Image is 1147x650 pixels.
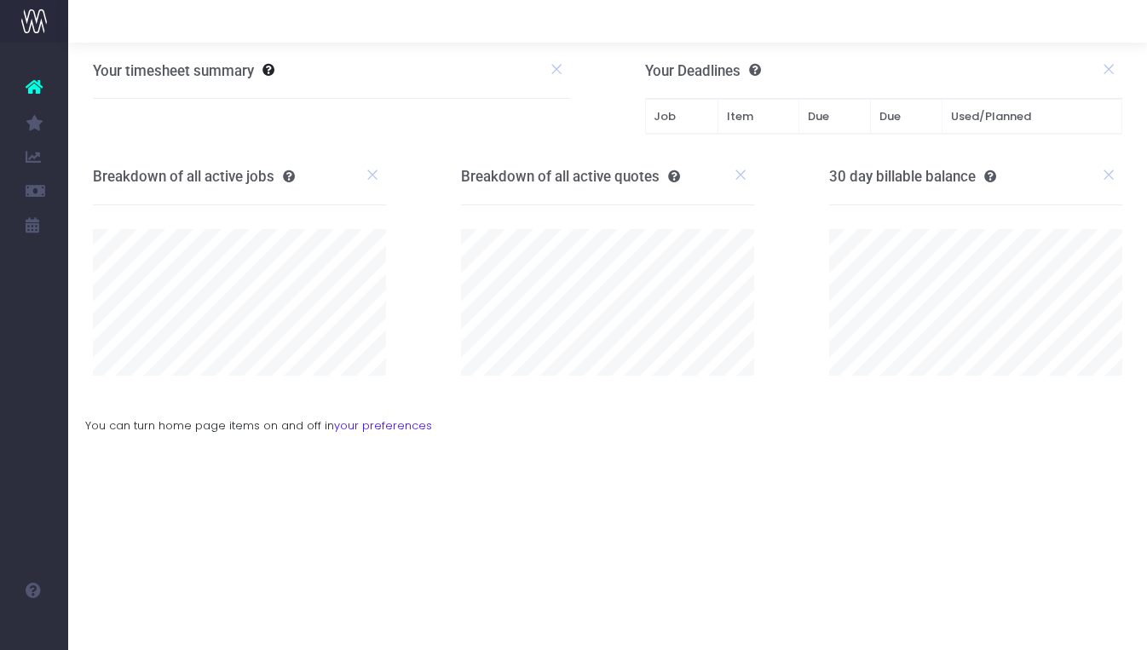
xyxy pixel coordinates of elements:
th: Used/Planned [942,100,1122,135]
div: You can turn home page items on and off in [68,400,1147,434]
a: your preferences [334,417,432,434]
th: Due [871,100,942,135]
h3: Breakdown of all active jobs [93,168,295,185]
h3: Breakdown of all active quotes [461,168,680,185]
h3: 30 day billable balance [829,168,996,185]
th: Due [799,100,871,135]
h3: Your Deadlines [645,62,761,79]
img: images/default_profile_image.png [21,616,47,641]
th: Item [718,100,799,135]
th: Job [645,100,718,135]
h3: Your timesheet summary [93,62,254,79]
